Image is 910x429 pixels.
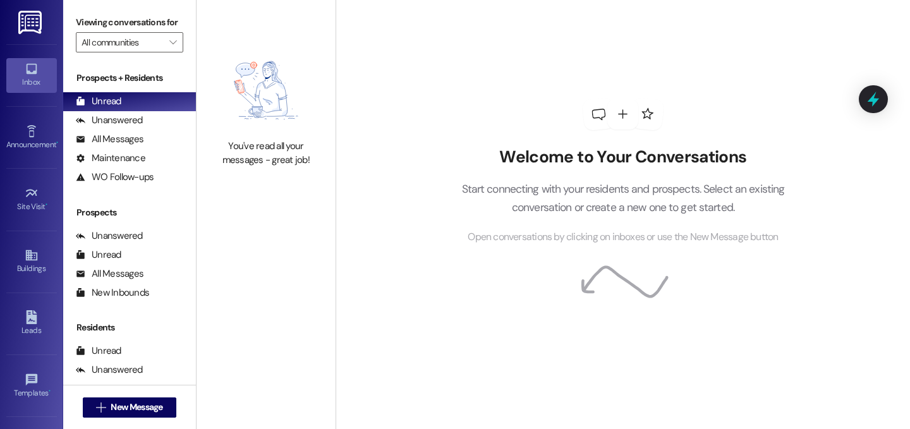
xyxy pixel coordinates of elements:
div: Unread [76,344,121,358]
div: Residents [63,321,196,334]
span: Open conversations by clicking on inboxes or use the New Message button [468,229,778,245]
div: Unanswered [76,363,143,377]
div: Unanswered [76,114,143,127]
span: • [56,138,58,147]
div: Prospects + Residents [63,71,196,85]
div: New Inbounds [76,286,149,299]
span: • [45,200,47,209]
a: Buildings [6,245,57,279]
div: Prospects [63,206,196,219]
div: Unanswered [76,229,143,243]
i:  [169,37,176,47]
img: ResiDesk Logo [18,11,44,34]
a: Leads [6,306,57,341]
div: All Messages [76,382,143,396]
i:  [96,402,106,413]
button: New Message [83,397,176,418]
img: empty-state [210,47,322,133]
div: You've read all your messages - great job! [210,140,322,167]
span: New Message [111,401,162,414]
a: Inbox [6,58,57,92]
div: WO Follow-ups [76,171,154,184]
div: All Messages [76,133,143,146]
div: Unread [76,248,121,262]
div: All Messages [76,267,143,281]
h2: Welcome to Your Conversations [442,147,804,167]
div: Maintenance [76,152,145,165]
span: • [49,387,51,396]
div: Unread [76,95,121,108]
label: Viewing conversations for [76,13,183,32]
p: Start connecting with your residents and prospects. Select an existing conversation or create a n... [442,180,804,216]
input: All communities [82,32,163,52]
a: Templates • [6,369,57,403]
a: Site Visit • [6,183,57,217]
